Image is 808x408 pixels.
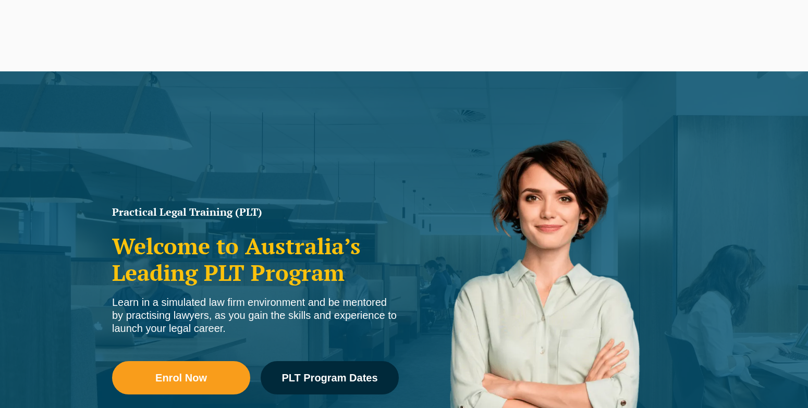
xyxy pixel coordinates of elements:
a: PLT Program Dates [261,361,399,394]
h2: Welcome to Australia’s Leading PLT Program [112,233,399,286]
span: Enrol Now [155,373,207,383]
h1: Practical Legal Training (PLT) [112,207,399,217]
span: PLT Program Dates [281,373,377,383]
a: Enrol Now [112,361,250,394]
div: Learn in a simulated law firm environment and be mentored by practising lawyers, as you gain the ... [112,296,399,335]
